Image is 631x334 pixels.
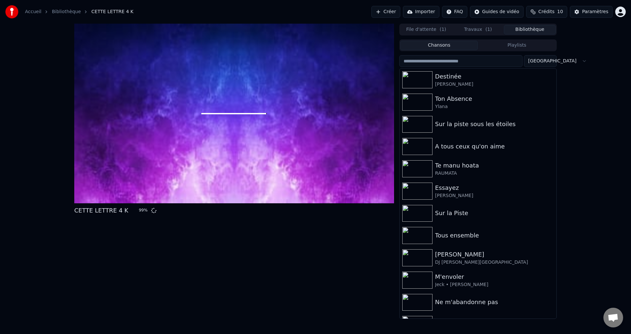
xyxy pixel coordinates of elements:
div: A tous ceux qu'on aime [435,142,554,151]
button: Playlists [478,41,556,50]
div: Jeck • [PERSON_NAME] [435,281,554,288]
div: Essayez [435,183,554,192]
button: Bibliothèque [504,25,556,34]
span: [GEOGRAPHIC_DATA] [528,58,576,64]
div: [PERSON_NAME] [435,250,554,259]
div: Paramètres [582,9,608,15]
div: Relever les Voiles [435,317,554,326]
div: 99 % [139,208,149,213]
button: Guides de vidéo [470,6,524,18]
button: Importer [403,6,439,18]
div: Sur la Piste [435,209,554,218]
a: Bibliothèque [52,9,81,15]
button: Travaux [452,25,504,34]
span: ( 1 ) [485,26,492,33]
div: Destinée [435,72,554,81]
button: FAQ [442,6,467,18]
a: Accueil [25,9,41,15]
nav: breadcrumb [25,9,133,15]
button: Paramètres [570,6,613,18]
div: RAUMATA [435,170,554,177]
span: Crédits [538,9,554,15]
div: DJ [PERSON_NAME][GEOGRAPHIC_DATA] [435,259,554,266]
button: File d'attente [400,25,452,34]
div: M'envoler [435,272,554,281]
div: Te manu hoata [435,161,554,170]
div: Ne m'abandonne pas [435,298,554,307]
div: Sur la piste sous les étoiles [435,120,554,129]
div: CETTE LETTRE 4 K [74,206,128,215]
button: Chansons [400,41,478,50]
div: Tous ensemble [435,231,554,240]
button: Crédits10 [526,6,567,18]
div: Ton Absence [435,94,554,103]
span: CETTE LETTRE 4 K [91,9,133,15]
a: Ouvrir le chat [603,308,623,327]
img: youka [5,5,18,18]
div: [PERSON_NAME] [435,192,554,199]
span: ( 1 ) [440,26,446,33]
button: Créer [371,6,400,18]
div: [PERSON_NAME] [435,81,554,88]
span: 10 [557,9,563,15]
div: Ylana [435,103,554,110]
